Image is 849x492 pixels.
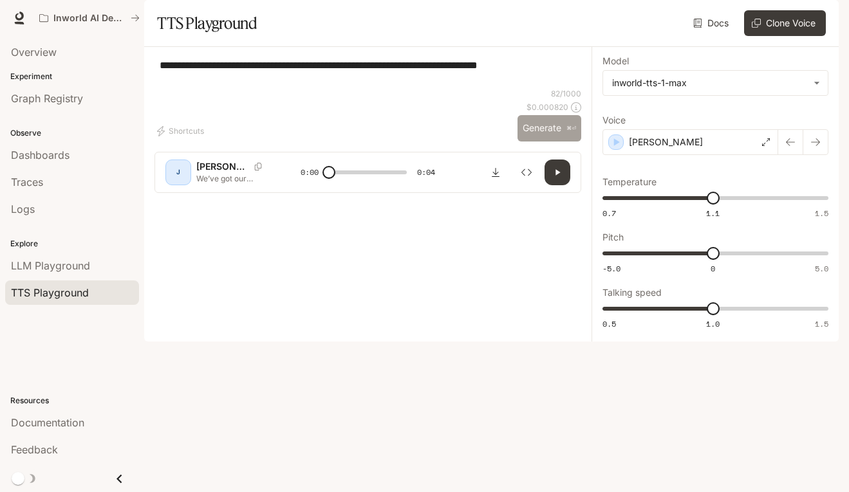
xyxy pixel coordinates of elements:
p: Model [602,57,629,66]
span: 0.7 [602,208,616,219]
button: Copy Voice ID [249,163,267,170]
span: 0.5 [602,318,616,329]
p: Pitch [602,233,624,242]
span: 0:00 [301,166,319,179]
p: Inworld AI Demos [53,13,126,24]
button: Generate⌘⏎ [518,115,581,141]
p: 82 / 1000 [551,88,581,99]
div: J [168,162,189,183]
button: Shortcuts [154,121,209,141]
p: [PERSON_NAME] [196,160,249,173]
p: ⌘⏎ [566,125,576,132]
h1: TTS Playground [157,10,257,36]
p: We’ve got our attackers locked in, defender standing tall! The battle starts NOW! [196,173,270,184]
div: inworld-tts-1-max [612,77,807,89]
span: 1.5 [815,318,828,329]
span: 5.0 [815,263,828,274]
span: 0:04 [417,166,435,179]
button: Clone Voice [744,10,826,36]
p: $ 0.000820 [527,102,568,113]
span: 0 [711,263,715,274]
div: inworld-tts-1-max [603,71,828,95]
p: Talking speed [602,288,662,297]
p: Voice [602,116,626,125]
span: -5.0 [602,263,620,274]
span: 1.0 [706,318,720,329]
p: Temperature [602,178,657,187]
button: All workspaces [33,5,145,31]
a: Docs [691,10,734,36]
span: 1.5 [815,208,828,219]
span: 1.1 [706,208,720,219]
button: Inspect [514,159,539,185]
button: Download audio [483,159,508,185]
p: [PERSON_NAME] [629,136,703,149]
